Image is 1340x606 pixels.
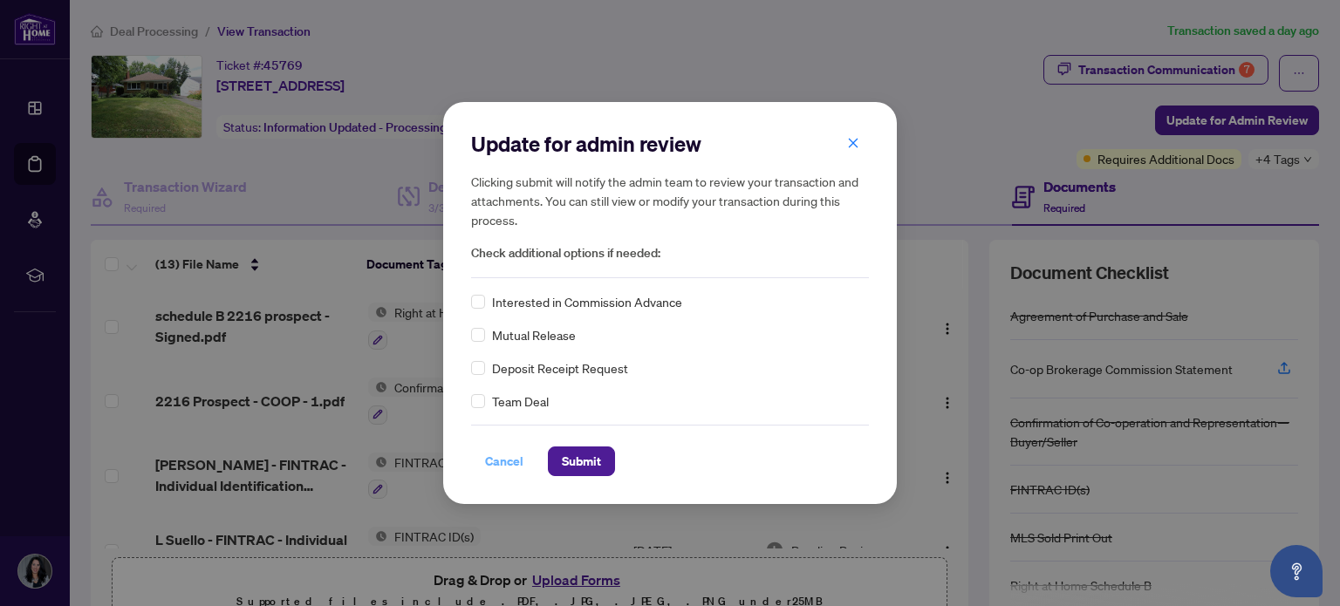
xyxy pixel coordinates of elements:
[471,446,537,476] button: Cancel
[492,358,628,378] span: Deposit Receipt Request
[471,243,869,263] span: Check additional options if needed:
[471,172,869,229] h5: Clicking submit will notify the admin team to review your transaction and attachments. You can st...
[492,325,576,344] span: Mutual Release
[492,392,549,411] span: Team Deal
[471,130,869,158] h2: Update for admin review
[485,447,523,475] span: Cancel
[1270,545,1323,597] button: Open asap
[847,137,859,149] span: close
[548,446,615,476] button: Submit
[492,292,682,311] span: Interested in Commission Advance
[562,447,601,475] span: Submit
